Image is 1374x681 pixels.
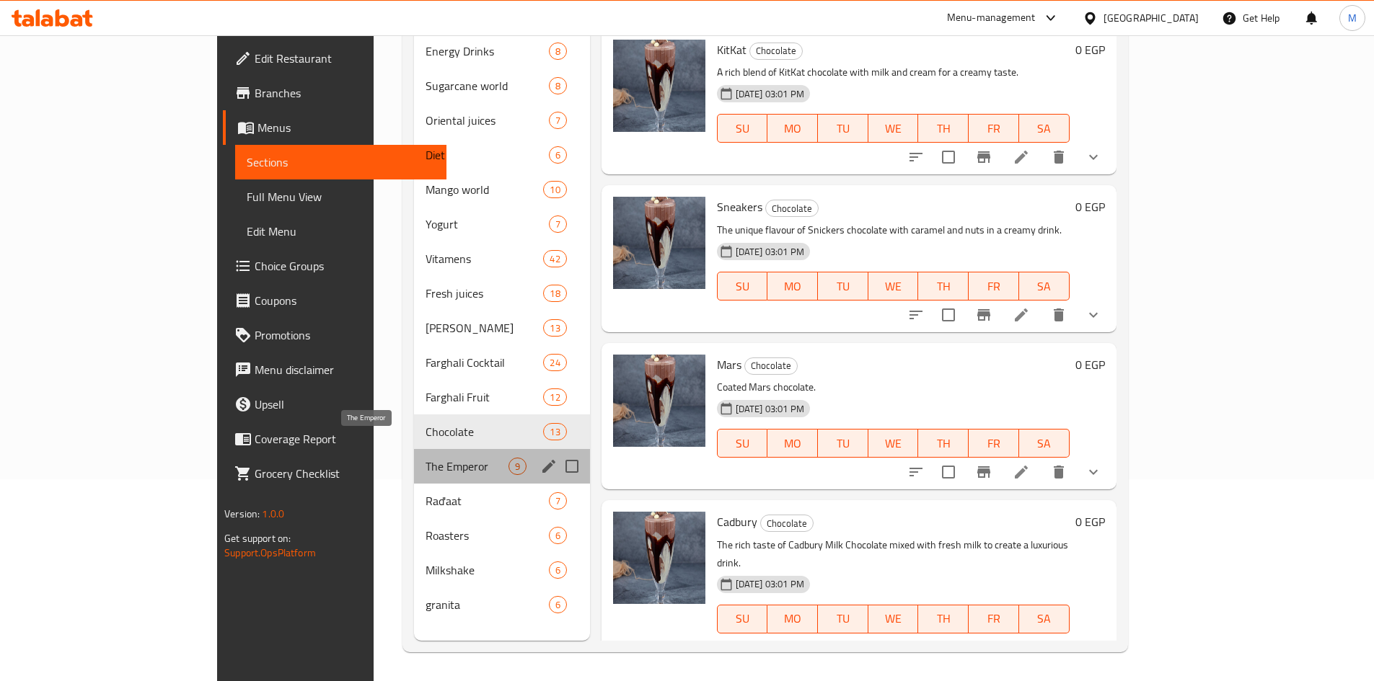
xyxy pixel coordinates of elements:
button: TU [818,272,868,301]
a: Edit menu item [1013,306,1030,324]
button: Branch-specific-item [966,298,1001,332]
span: Choice Groups [255,257,435,275]
button: SA [1019,272,1070,301]
div: items [549,146,567,164]
span: MO [773,118,812,139]
a: Edit menu item [1013,148,1030,166]
span: SA [1025,276,1064,297]
a: Choice Groups [223,249,446,283]
span: FR [974,118,1013,139]
a: Edit Menu [235,214,446,249]
span: Rad'aat [426,492,548,509]
span: 1.0.0 [263,504,285,523]
span: M [1348,10,1357,26]
span: Menus [257,119,435,136]
span: TU [824,118,863,139]
svg: Show Choices [1085,306,1102,324]
span: 7 [550,494,566,508]
span: 6 [550,148,566,162]
span: 7 [550,114,566,128]
span: Mars [717,354,741,375]
img: Sneakers [613,197,705,289]
span: Chocolate [426,423,543,440]
button: SU [717,272,768,301]
button: SA [1019,429,1070,458]
p: A rich blend of KitKat chocolate with milk and cream for a creamy taste. [717,63,1070,81]
div: Jerry Can [426,319,543,337]
div: Fresh juices [426,285,543,302]
p: Coated Mars chocolate. [717,378,1070,396]
span: Select to update [933,300,964,330]
span: 7 [550,218,566,231]
span: SA [1025,118,1064,139]
h6: 0 EGP [1075,355,1105,375]
img: KitKat [613,40,705,132]
a: Support.OpsPlatform [224,543,316,562]
div: items [549,43,567,60]
span: Grocery Checklist [255,465,435,482]
p: The unique flavour of Snickers chocolate with caramel and nuts in a creamy drink. [717,221,1070,239]
span: WE [874,118,913,139]
div: items [549,561,567,579]
div: [PERSON_NAME]13 [414,311,589,345]
span: [DATE] 03:01 PM [730,87,810,101]
div: items [543,250,566,267]
button: FR [969,114,1019,143]
button: delete [1041,140,1076,174]
button: TU [818,605,868,633]
span: Full Menu View [247,188,435,205]
span: FR [974,608,1013,629]
span: Coverage Report [255,430,435,448]
img: Mars [613,355,705,447]
span: Energy Drinks [426,43,548,60]
a: Coupons [223,283,446,318]
div: Farghali Cocktail24 [414,345,589,380]
a: Upsell [223,387,446,422]
div: Chocolate13 [414,414,589,449]
span: 6 [550,529,566,543]
div: Chocolate [765,200,819,217]
span: SU [723,608,762,629]
h6: 0 EGP [1075,512,1105,532]
div: items [508,458,527,475]
button: sort-choices [899,455,933,489]
button: delete [1041,631,1076,665]
div: items [543,354,566,371]
span: SU [723,433,762,454]
button: sort-choices [899,631,933,665]
div: items [549,527,567,544]
button: TH [918,272,969,301]
button: MO [767,114,818,143]
button: Branch-specific-item [966,140,1001,174]
button: WE [868,114,919,143]
a: Grocery Checklist [223,456,446,491]
button: show more [1076,298,1111,332]
button: show more [1076,455,1111,489]
div: Yogurt7 [414,207,589,241]
div: Mango world [426,181,543,198]
div: Yogurt [426,215,548,233]
button: TH [918,429,969,458]
svg: Show Choices [1085,639,1102,656]
button: WE [868,429,919,458]
button: SU [717,429,768,458]
p: The rich taste of Cadbury Milk Chocolate mixed with fresh milk to create a luxurious drink. [717,536,1070,572]
div: granita6 [414,587,589,622]
span: SA [1025,608,1064,629]
span: MO [773,433,812,454]
span: The Emperor [426,458,508,475]
span: TH [924,276,963,297]
span: Select to update [933,457,964,487]
span: Sugarcane world [426,77,548,94]
span: 13 [544,425,565,439]
a: Branches [223,76,446,110]
span: [PERSON_NAME] [426,319,543,337]
span: WE [874,608,913,629]
button: MO [767,429,818,458]
div: The Emperor9edit [414,449,589,484]
span: Milkshake [426,561,548,579]
span: Menu disclaimer [255,361,435,378]
a: Menu disclaimer [223,352,446,387]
